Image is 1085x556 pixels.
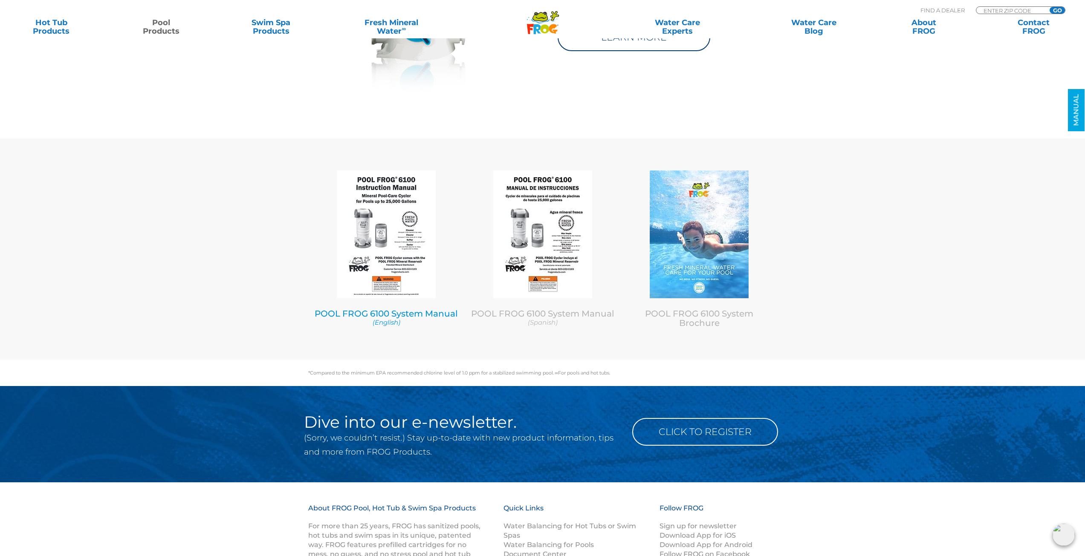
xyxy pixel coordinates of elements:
[471,308,615,327] a: POOL FROG 6100 System Manual (Spanish)
[402,25,406,32] sup: ∞
[1050,7,1065,14] input: GO
[991,18,1076,35] a: ContactFROG
[660,531,736,539] a: Download App for iOS
[660,541,752,549] a: Download App for Android
[503,504,649,521] h3: Quick Links
[228,18,313,35] a: Swim SpaProducts
[660,522,737,530] a: Sign up for newsletter
[337,170,436,298] img: Pool-Frog-Model-6100-Manual-English
[308,370,777,375] p: *Compared to the minimum EPA recommended chlorine level of 1.0 ppm for a stabilized swimming pool...
[493,170,592,298] img: PoolFrog-6100-Manual-Spanish
[983,7,1040,14] input: Zip Code Form
[315,308,458,327] a: POOL FROG 6100 System Manual (English)
[660,504,766,521] h3: Follow FROG
[771,18,856,35] a: Water CareBlog
[528,318,558,326] em: (Spanish)
[304,414,619,431] h2: Dive into our e-newsletter.
[503,541,594,549] a: Water Balancing for Pools
[881,18,966,35] a: AboutFROG
[920,6,965,14] p: Find A Dealer
[1068,89,1085,131] a: MANUAL
[9,18,94,35] a: Hot TubProducts
[650,170,749,298] img: PoolFrog-Brochure-2021
[632,418,778,446] a: Click to Register
[1053,524,1075,546] img: openIcon
[503,522,636,539] a: Water Balancing for Hot Tubs or Swim Spas
[645,308,753,328] a: POOL FROG 6100 System Brochure
[373,318,400,326] em: (English)
[304,431,619,459] p: (Sorry, we couldn’t resist.) Stay up-to-date with new product information, tips and more from FRO...
[119,18,204,35] a: PoolProducts
[338,18,445,35] a: Fresh MineralWater∞
[308,504,482,521] h3: About FROG Pool, Hot Tub & Swim Spa Products
[608,18,747,35] a: Water CareExperts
